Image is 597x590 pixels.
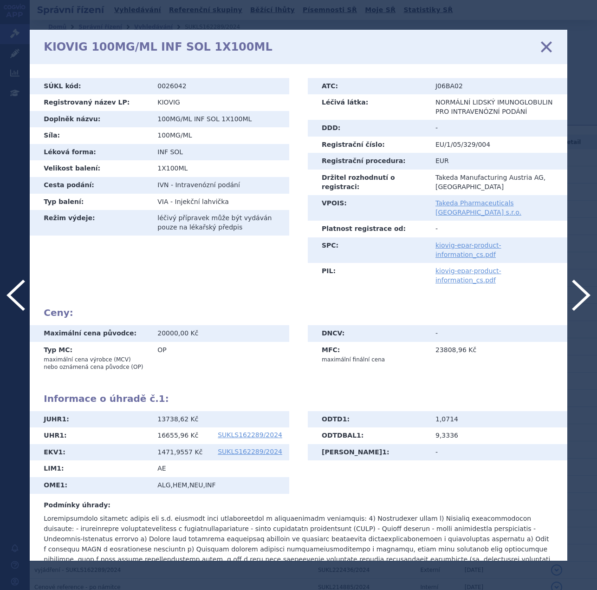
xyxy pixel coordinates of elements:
td: INF SOL [150,144,289,161]
th: Velikost balení: [30,160,150,177]
td: 23808,96 Kč [428,342,567,367]
th: Léková forma: [30,144,150,161]
th: Maximální cena původce: [30,325,150,342]
p: maximální finální cena [322,356,422,363]
a: kiovig-epar-product-information_cs.pdf [435,267,501,284]
span: 1 [357,432,361,439]
th: SPC: [308,237,428,263]
td: EUR [428,153,567,170]
th: Registrační procedura: [308,153,428,170]
span: 1 [57,465,61,472]
td: - [428,221,567,237]
th: Cesta podání: [30,177,150,194]
td: KIOVIG [150,94,289,111]
span: Injekční lahvička [175,198,229,205]
td: - [428,444,567,461]
td: 100MG/ML INF SOL 1X100ML [150,111,289,128]
td: EU/1/05/329/004 [428,137,567,153]
th: Registrovaný název LP: [30,94,150,111]
th: Léčivá látka: [308,94,428,120]
th: OME : [30,477,150,494]
th: Režim výdeje: [30,210,150,236]
span: 20000,00 Kč [157,329,198,337]
th: Platnost registrace od: [308,221,428,237]
td: Takeda Manufacturing Austria AG, [GEOGRAPHIC_DATA] [428,170,567,195]
th: Doplněk názvu: [30,111,150,128]
a: kiovig-epar-product-information_cs.pdf [435,242,501,258]
th: JUHR : [30,411,150,428]
th: PIL: [308,263,428,288]
td: - [428,120,567,137]
th: ODTD : [308,411,428,428]
td: - [428,325,567,342]
span: Intravenózní podání [175,181,240,189]
th: ATC: [308,78,428,95]
td: léčivý přípravek může být vydáván pouze na lékařský předpis [150,210,289,236]
span: 1 [382,448,387,456]
td: J06BA02 [428,78,567,95]
td: 100MG/ML [150,127,289,144]
span: 1 [60,481,65,489]
span: 1 [59,432,64,439]
p: maximální cena výrobce (MCV) nebo oznámená cena původce (OP) [44,356,143,371]
th: Typ MC: [30,342,150,374]
span: 1 [62,415,66,423]
a: SUKLS162289/2024 [218,432,282,438]
th: DNCV: [308,325,428,342]
h2: Ceny: [44,307,553,318]
a: SUKLS162289/2024 [218,448,282,455]
h2: Informace o úhradě č. : [44,393,553,404]
th: UHR : [30,427,150,444]
th: SÚKL kód: [30,78,150,95]
span: - [170,198,173,205]
td: NORMÁLNÍ LIDSKÝ IMUNOGLOBULIN PRO INTRAVENÓZNÍ PODÁNÍ [428,94,567,120]
td: 0026042 [150,78,289,95]
th: DDD: [308,120,428,137]
th: ODTDBAL : [308,427,428,444]
span: 1471,9557 Kč [157,448,202,456]
td: 9,3336 [428,427,567,444]
span: 16655,96 Kč [157,432,198,439]
span: IVN [157,181,169,189]
td: ALG,HEM,NEU,INF [150,477,289,494]
a: Takeda Pharmaceuticals [GEOGRAPHIC_DATA] s.r.o. [435,199,521,216]
th: LIM : [30,460,150,477]
th: Typ balení: [30,194,150,210]
th: Držitel rozhodnutí o registraci: [308,170,428,195]
span: 1 [343,415,347,423]
h1: KIOVIG 100MG/ML INF SOL 1X100ML [44,40,272,54]
span: 1 [159,393,165,404]
td: 1,0714 [428,411,567,428]
td: OP [150,342,289,374]
td: 1X100ML [150,160,289,177]
th: EKV : [30,444,150,461]
th: Registrační číslo: [308,137,428,153]
th: Síla: [30,127,150,144]
th: MFC: [308,342,428,367]
h3: Podmínky úhrady: [44,501,553,510]
th: [PERSON_NAME] : [308,444,428,461]
span: 1 [58,448,63,456]
td: 13738,62 Kč [150,411,289,428]
td: AE [150,460,289,477]
th: VPOIS: [308,195,428,221]
span: - [171,181,173,189]
a: zavřít [539,40,553,54]
span: VIA [157,198,168,205]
